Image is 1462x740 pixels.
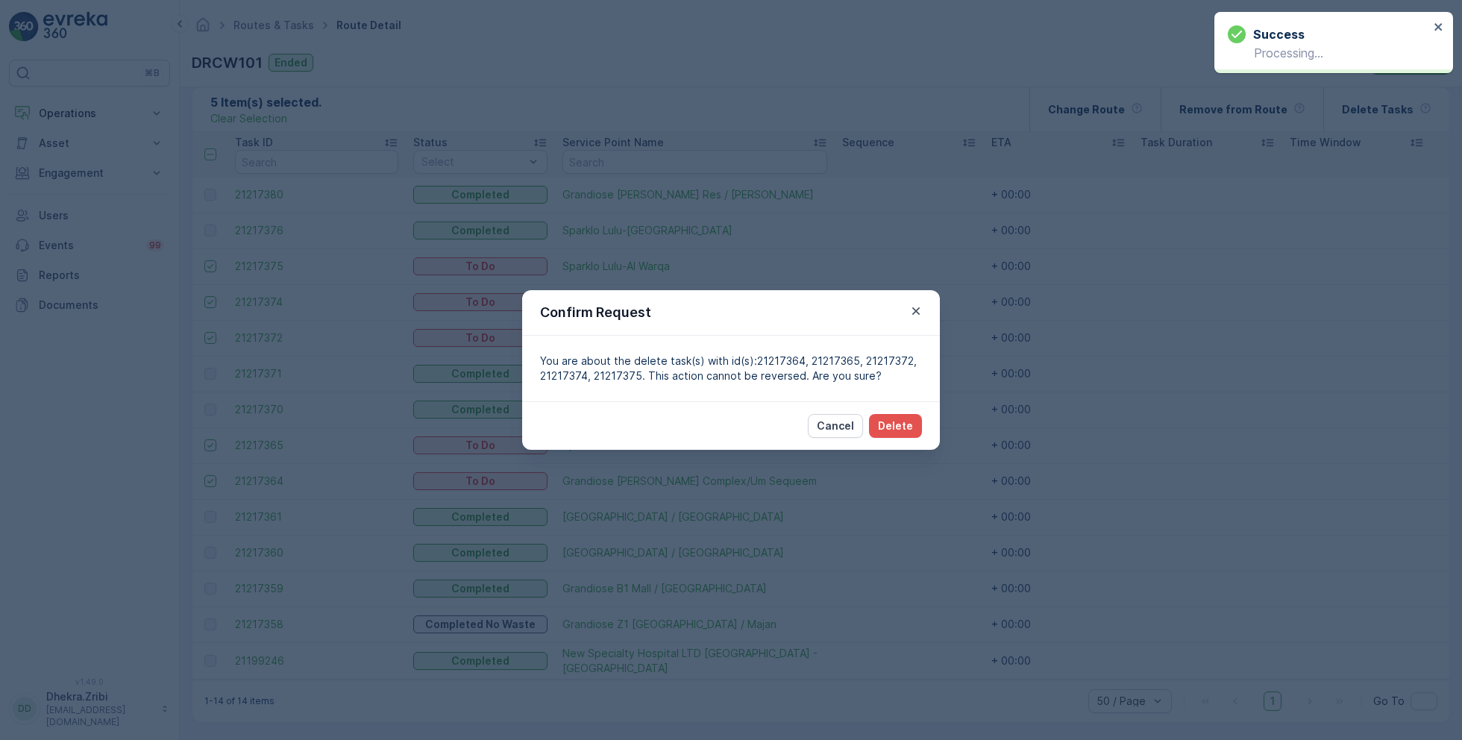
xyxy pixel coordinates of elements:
[1228,46,1429,60] p: Processing...
[540,354,922,383] p: You are about the delete task(s) with id(s):21217364, 21217365, 21217372, 21217374, 21217375. Thi...
[1253,25,1305,43] h3: Success
[869,414,922,438] button: Delete
[808,414,863,438] button: Cancel
[1434,21,1444,35] button: close
[540,302,651,323] p: Confirm Request
[817,418,854,433] p: Cancel
[878,418,913,433] p: Delete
